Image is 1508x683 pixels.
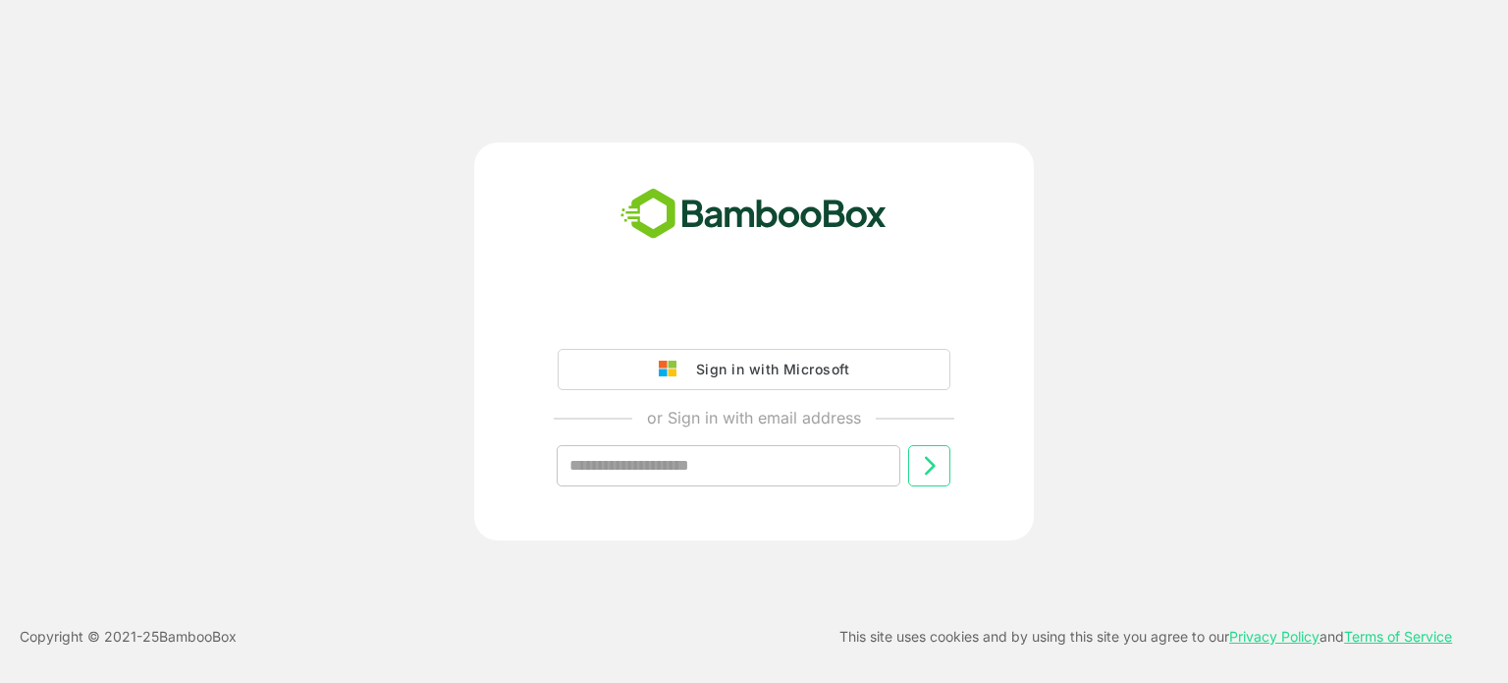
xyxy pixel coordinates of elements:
[1344,628,1452,645] a: Terms of Service
[558,349,950,390] button: Sign in with Microsoft
[647,406,861,429] p: or Sign in with email address
[839,625,1452,649] p: This site uses cookies and by using this site you agree to our and
[659,361,686,378] img: google
[686,357,849,382] div: Sign in with Microsoft
[20,625,237,649] p: Copyright © 2021- 25 BambooBox
[610,182,897,247] img: bamboobox
[1229,628,1319,645] a: Privacy Policy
